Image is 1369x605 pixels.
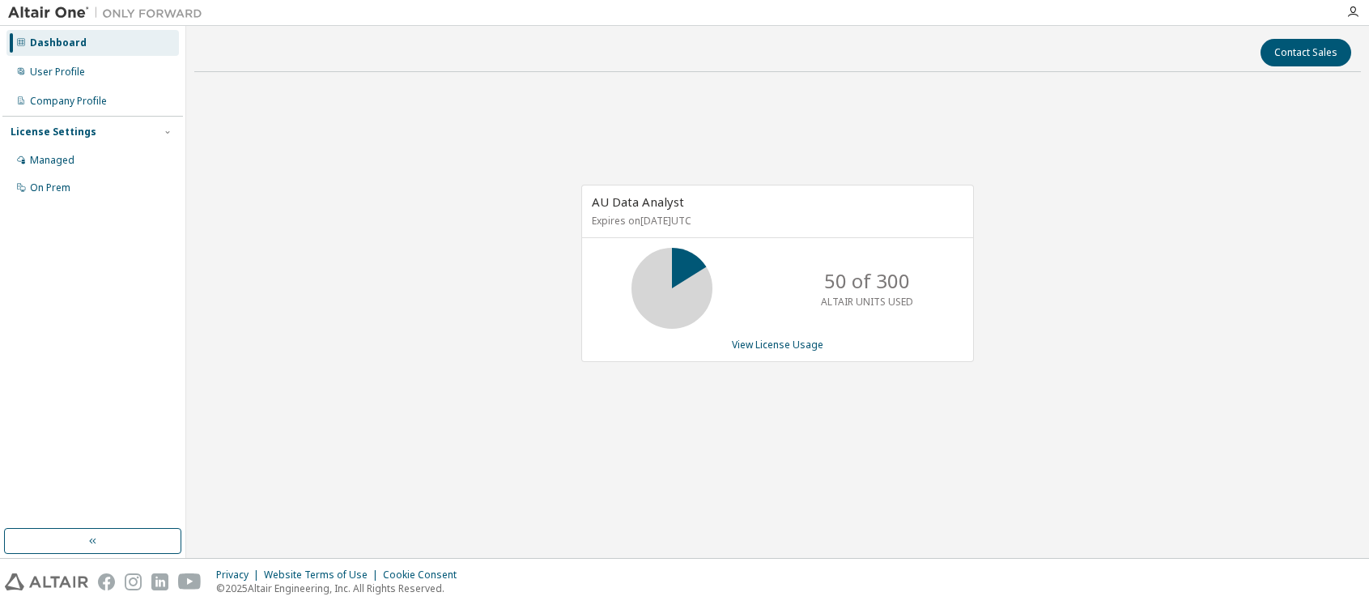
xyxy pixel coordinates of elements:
div: Cookie Consent [383,569,466,582]
img: Altair One [8,5,210,21]
img: youtube.svg [178,573,202,590]
div: Dashboard [30,36,87,49]
img: linkedin.svg [151,573,168,590]
p: Expires on [DATE] UTC [592,214,959,228]
div: License Settings [11,126,96,138]
p: © 2025 Altair Engineering, Inc. All Rights Reserved. [216,582,466,595]
span: AU Data Analyst [592,194,684,210]
img: altair_logo.svg [5,573,88,590]
div: Website Terms of Use [264,569,383,582]
p: ALTAIR UNITS USED [821,295,913,309]
div: User Profile [30,66,85,79]
div: Company Profile [30,95,107,108]
img: instagram.svg [125,573,142,590]
button: Contact Sales [1261,39,1351,66]
a: View License Usage [732,338,823,351]
div: Privacy [216,569,264,582]
img: facebook.svg [98,573,115,590]
div: Managed [30,154,74,167]
div: On Prem [30,181,70,194]
p: 50 of 300 [824,267,910,295]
